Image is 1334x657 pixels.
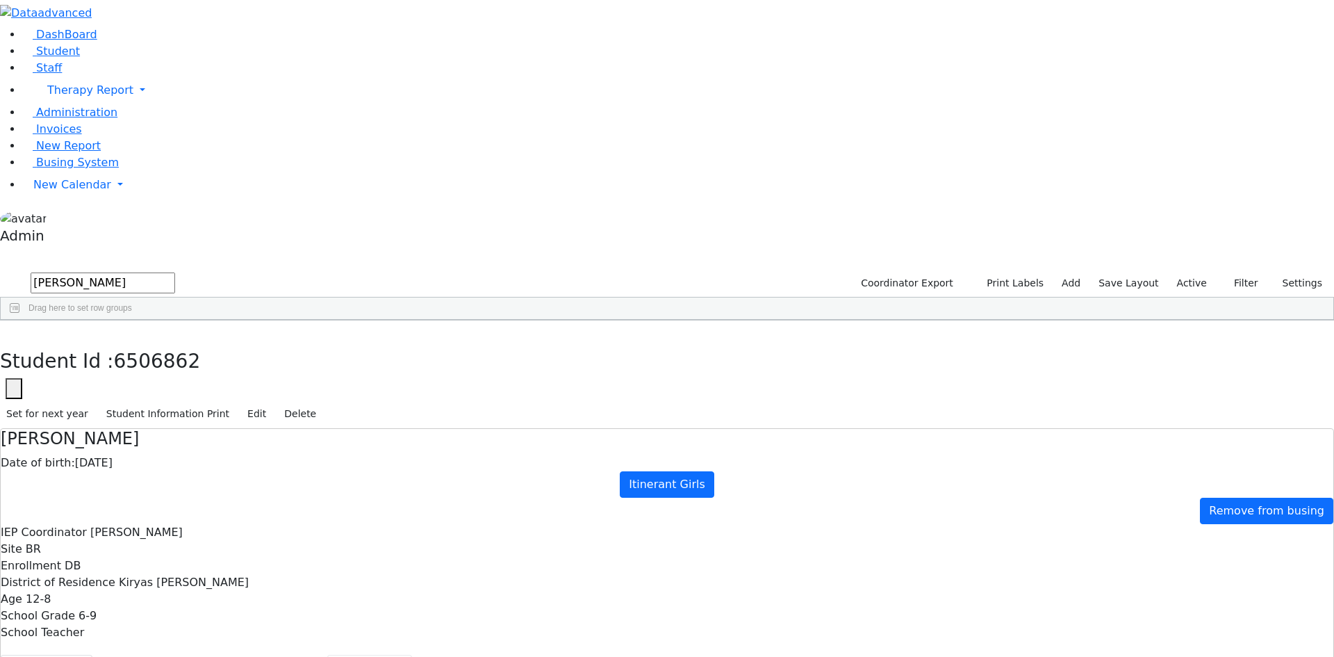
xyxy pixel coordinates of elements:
[33,178,111,191] span: New Calendar
[1200,498,1333,524] a: Remove from busing
[278,403,322,425] button: Delete
[1,455,75,471] label: Date of birth:
[47,83,133,97] span: Therapy Report
[1265,273,1328,294] button: Settings
[22,122,82,136] a: Invoices
[22,44,80,58] a: Student
[36,122,82,136] span: Invoices
[1,429,1333,449] h4: [PERSON_NAME]
[119,576,249,589] span: Kiryas [PERSON_NAME]
[36,44,80,58] span: Student
[100,403,236,425] button: Student Information Print
[79,609,97,622] span: 6-9
[22,156,119,169] a: Busing System
[1092,273,1164,294] button: Save Layout
[90,526,183,539] span: [PERSON_NAME]
[1,608,75,624] label: School Grade
[26,592,51,606] span: 12-8
[1,455,1333,471] div: [DATE]
[241,403,272,425] button: Edit
[36,28,97,41] span: DashBoard
[22,171,1334,199] a: New Calendar
[65,559,81,572] span: DB
[1,541,22,558] label: Site
[852,273,960,294] button: Coordinator Export
[36,61,62,74] span: Staff
[36,139,101,152] span: New Report
[1,558,61,574] label: Enrollment
[971,273,1050,294] button: Print Labels
[1,591,22,608] label: Age
[22,76,1334,104] a: Therapy Report
[1,624,84,641] label: School Teacher
[1209,504,1324,517] span: Remove from busing
[1055,273,1087,294] a: Add
[1171,273,1213,294] label: Active
[22,61,62,74] a: Staff
[26,542,41,555] span: BR
[31,273,175,293] input: Search
[22,139,101,152] a: New Report
[36,156,119,169] span: Busing System
[22,28,97,41] a: DashBoard
[22,106,117,119] a: Administration
[620,471,714,498] a: Itinerant Girls
[1,574,115,591] label: District of Residence
[28,303,132,313] span: Drag here to set row groups
[1216,273,1265,294] button: Filter
[114,350,201,373] span: 6506862
[36,106,117,119] span: Administration
[1,524,87,541] label: IEP Coordinator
